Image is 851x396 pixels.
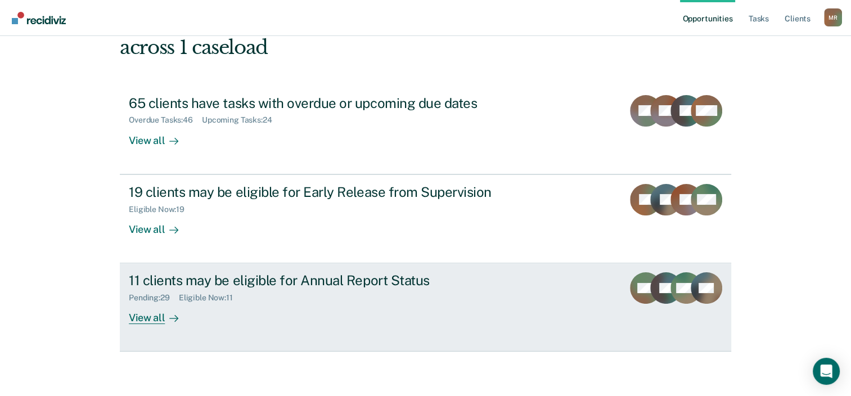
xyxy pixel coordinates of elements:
a: 19 clients may be eligible for Early Release from SupervisionEligible Now:19View all [120,174,731,263]
div: 65 clients have tasks with overdue or upcoming due dates [129,95,524,111]
a: 11 clients may be eligible for Annual Report StatusPending:29Eligible Now:11View all [120,263,731,352]
div: View all [129,125,192,147]
img: Recidiviz [12,12,66,24]
div: Overdue Tasks : 46 [129,115,202,125]
div: 19 clients may be eligible for Early Release from Supervision [129,184,524,200]
div: View all [129,214,192,236]
div: 11 clients may be eligible for Annual Report Status [129,272,524,289]
div: Open Intercom Messenger [813,358,840,385]
div: View all [129,303,192,325]
button: Profile dropdown button [824,8,842,26]
div: M R [824,8,842,26]
a: 65 clients have tasks with overdue or upcoming due datesOverdue Tasks:46Upcoming Tasks:24View all [120,86,731,174]
div: Hi, Melody. We’ve found some outstanding items across 1 caseload [120,13,609,59]
div: Eligible Now : 19 [129,205,193,214]
div: Pending : 29 [129,293,179,303]
div: Eligible Now : 11 [179,293,242,303]
div: Upcoming Tasks : 24 [202,115,281,125]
